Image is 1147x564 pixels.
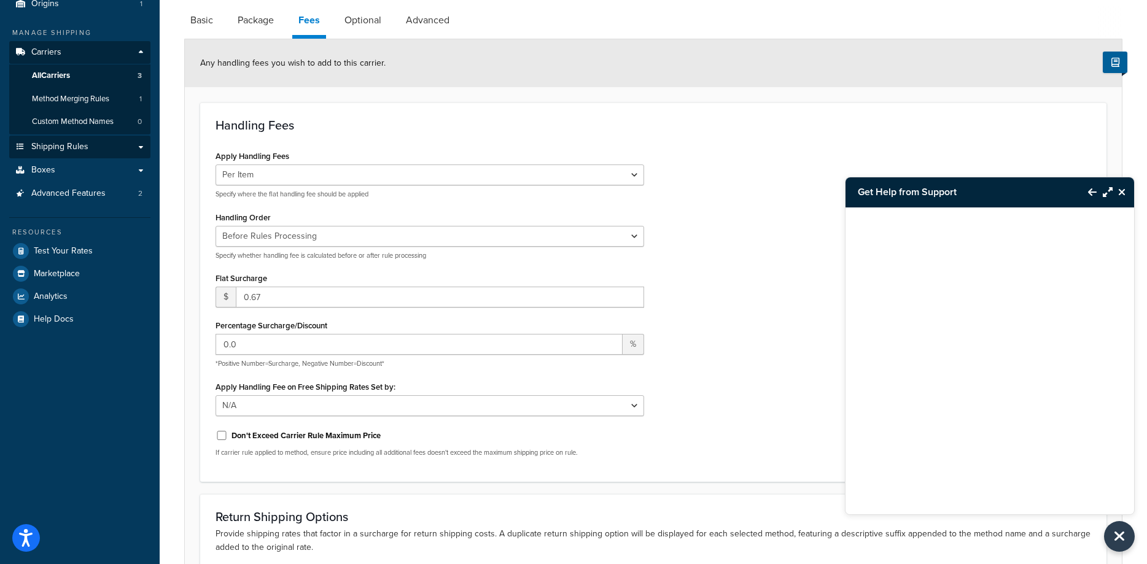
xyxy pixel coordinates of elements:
[9,110,150,133] li: Custom Method Names
[216,287,236,307] span: $
[31,142,88,152] span: Shipping Rules
[216,152,289,161] label: Apply Handling Fees
[216,448,644,457] p: If carrier rule applied to method, ensure price including all additional fees doesn't exceed the ...
[1104,521,1135,552] button: Close Resource Center
[216,274,267,283] label: Flat Surcharge
[9,285,150,307] a: Analytics
[34,292,68,302] span: Analytics
[216,251,644,260] p: Specify whether handling fee is calculated before or after rule processing
[31,47,61,58] span: Carriers
[338,6,387,35] a: Optional
[31,165,55,176] span: Boxes
[1103,52,1127,73] button: Show Help Docs
[9,28,150,38] div: Manage Shipping
[9,182,150,205] a: Advanced Features2
[34,269,80,279] span: Marketplace
[216,213,271,222] label: Handling Order
[1097,178,1113,206] button: Maximize Resource Center
[846,177,1076,207] h3: Get Help from Support
[32,117,114,127] span: Custom Method Names
[216,118,1091,132] h3: Handling Fees
[216,510,1091,523] h3: Return Shipping Options
[9,88,150,110] a: Method Merging Rules1
[216,527,1091,554] p: Provide shipping rates that factor in a surcharge for return shipping costs. A duplicate return s...
[34,314,74,325] span: Help Docs
[200,56,386,69] span: Any handling fees you wish to add to this carrier.
[216,190,644,199] p: Specify where the flat handling fee should be applied
[31,188,106,199] span: Advanced Features
[400,6,456,35] a: Advanced
[231,430,381,441] label: Don't Exceed Carrier Rule Maximum Price
[623,334,644,355] span: %
[9,182,150,205] li: Advanced Features
[138,117,142,127] span: 0
[846,207,1134,514] iframe: Chat Widget
[9,64,150,87] a: AllCarriers3
[1076,178,1097,206] button: Back to Resource Center
[9,159,150,182] a: Boxes
[32,71,70,81] span: All Carriers
[9,88,150,110] li: Method Merging Rules
[9,227,150,238] div: Resources
[9,41,150,134] li: Carriers
[216,382,395,392] label: Apply Handling Fee on Free Shipping Rates Set by:
[216,359,644,368] p: *Positive Number=Surcharge, Negative Number=Discount*
[138,188,142,199] span: 2
[139,94,142,104] span: 1
[9,41,150,64] a: Carriers
[292,6,326,39] a: Fees
[9,136,150,158] a: Shipping Rules
[1113,185,1134,199] button: Close Resource Center
[32,94,109,104] span: Method Merging Rules
[138,71,142,81] span: 3
[216,321,327,330] label: Percentage Surcharge/Discount
[34,246,93,257] span: Test Your Rates
[9,308,150,330] a: Help Docs
[9,110,150,133] a: Custom Method Names0
[9,240,150,262] a: Test Your Rates
[9,263,150,285] a: Marketplace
